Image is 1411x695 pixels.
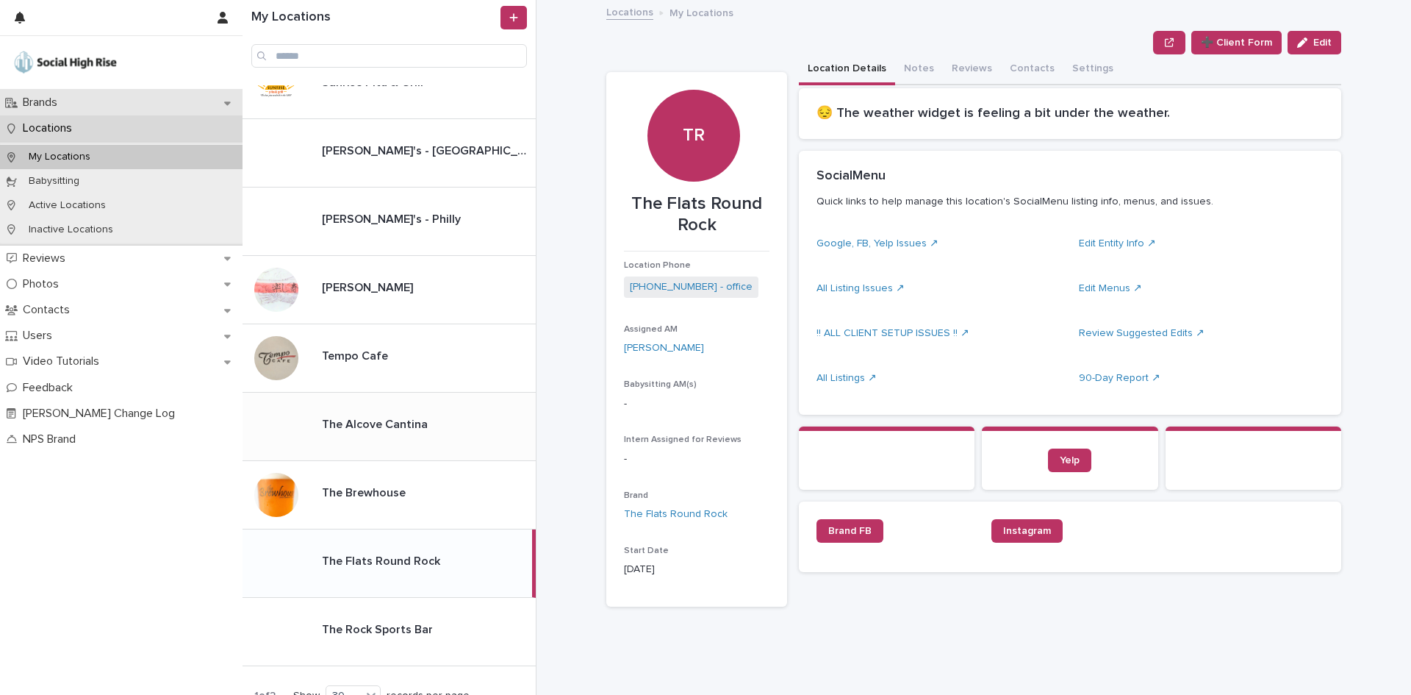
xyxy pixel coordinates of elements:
div: TR [647,33,739,146]
span: Brand [624,491,648,500]
a: All Listing Issues ↗ [816,283,905,293]
a: 90-Day Report ↗ [1079,373,1160,383]
a: Tempo CafeTempo Cafe [243,324,536,393]
a: Locations [606,3,653,20]
p: - [624,396,769,412]
p: My Locations [17,151,102,163]
p: NPS Brand [17,432,87,446]
p: Users [17,329,64,343]
p: The Flats Round Rock [624,193,769,236]
button: Reviews [943,54,1001,85]
a: Google, FB, Yelp Issues ↗ [816,238,938,249]
p: Inactive Locations [17,224,125,236]
a: Brand FB [816,519,883,543]
a: !! ALL CLIENT SETUP ISSUES !! ↗ [816,328,969,338]
a: Instagram [991,519,1063,543]
a: All Listings ↗ [816,373,877,383]
p: [PERSON_NAME]'s - [GEOGRAPHIC_DATA] [322,141,533,158]
a: Edit Menus ↗ [1079,283,1142,293]
p: [PERSON_NAME]'s - Philly [322,210,464,227]
span: Start Date [624,546,669,555]
p: The Alcove Cantina [322,415,431,432]
img: o5DnuTxEQV6sW9jFYBBf [12,48,119,77]
p: Reviews [17,252,77,265]
input: Search [251,44,527,68]
a: The Alcove CantinaThe Alcove Cantina [243,393,536,461]
p: Brands [17,96,69,110]
p: Video Tutorials [17,354,111,368]
h1: My Locations [251,10,498,26]
button: ➕ Client Form [1191,31,1282,54]
a: The Flats Round Rock [624,507,728,522]
p: - [624,452,769,467]
span: Yelp [1060,455,1080,466]
p: [PERSON_NAME] Change Log [17,407,187,421]
a: [PERSON_NAME]'s - [GEOGRAPHIC_DATA][PERSON_NAME]'s - [GEOGRAPHIC_DATA] [243,119,536,188]
a: [PHONE_NUMBER] - office [630,279,753,295]
a: The Rock Sports BarThe Rock Sports Bar [243,598,536,666]
button: Notes [895,54,943,85]
a: [PERSON_NAME][PERSON_NAME] [243,256,536,324]
span: Brand FB [828,526,872,536]
p: The Brewhouse [322,483,409,500]
button: Location Details [799,54,895,85]
span: Intern Assigned for Reviews [624,435,742,444]
p: The Rock Sports Bar [322,620,436,637]
p: Contacts [17,303,82,317]
p: [DATE] [624,562,769,577]
a: [PERSON_NAME]'s - Philly[PERSON_NAME]'s - Philly [243,188,536,256]
p: Tempo Cafe [322,346,391,363]
span: Assigned AM [624,325,678,334]
span: Location Phone [624,261,691,270]
h2: SocialMenu [816,168,886,185]
a: Yelp [1048,449,1091,472]
a: [PERSON_NAME] [624,341,704,356]
button: Settings [1063,54,1122,85]
a: Review Suggested Edits ↗ [1079,328,1204,338]
span: Babysitting AM(s) [624,380,697,389]
button: Edit [1288,31,1341,54]
a: The BrewhouseThe Brewhouse [243,461,536,530]
p: My Locations [669,4,733,20]
p: The Flats Round Rock [322,552,443,569]
p: Quick links to help manage this location's SocialMenu listing info, menus, and issues. [816,195,1318,208]
a: The Flats Round RockThe Flats Round Rock [243,530,536,598]
p: [PERSON_NAME] [322,278,416,295]
span: ➕ Client Form [1201,35,1272,50]
span: Edit [1313,38,1332,48]
span: Instagram [1003,526,1051,536]
p: Photos [17,277,71,291]
p: Active Locations [17,199,118,212]
button: Contacts [1001,54,1063,85]
h2: 😔 The weather widget is feeling a bit under the weather. [816,106,1324,122]
p: Babysitting [17,175,91,188]
a: Edit Entity Info ↗ [1079,238,1156,249]
p: Feedback [17,381,85,395]
p: Locations [17,121,84,135]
